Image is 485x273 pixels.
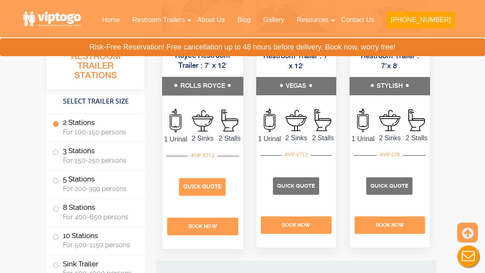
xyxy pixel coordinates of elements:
[370,183,408,189] span: Quick Quote
[52,114,139,140] label: 2 Stations
[273,182,320,189] a: Quick Quote
[282,222,310,228] span: Book Now
[52,142,139,168] label: 3 Stations
[283,133,310,143] span: 2 Sinks
[335,11,380,29] a: Contact Us
[166,218,239,235] a: Book Now
[310,133,336,143] span: 2 Stalls
[403,133,430,143] span: 2 Stalls
[256,134,283,144] span: 1 Urinal
[377,133,403,143] span: 2 Sinks
[257,11,291,29] a: Gallery
[263,42,329,70] a: Two Station Vegas Restroom Trailer : 7′ x 12′
[277,183,315,189] span: Quick Quote
[170,109,181,132] img: an icon of urinal
[52,199,139,225] label: 8 Stations
[63,156,135,164] span: For 150-250 persons
[221,109,238,132] img: an icon of stall
[379,110,400,131] img: an icon of sink
[63,185,135,193] span: For 200-399 persons
[162,134,189,144] span: 1 Urinal
[350,77,430,95] h5: STYLISH
[47,40,145,89] h3: All Portable Restroom Trailer Stations
[256,77,337,95] h5: VEGAS
[192,110,214,132] img: an icon of sink
[350,134,376,144] span: 1 Urinal
[63,213,135,221] span: For 400-650 persons
[174,42,232,70] a: Two Station Rolls Royce Restroom Trailer : 7′ x 12′
[231,11,257,29] a: Blog
[357,109,369,132] img: an icon of urinal
[47,94,145,109] h4: Select Trailer Size
[52,227,139,253] label: 10 Stations
[376,222,404,228] span: Book Now
[126,11,191,29] a: Restroom Trailers
[188,150,217,161] div: #VIP R712
[188,223,217,229] span: Book Now
[387,12,455,28] button: [PHONE_NUMBER]
[264,109,275,132] img: an icon of urinal
[315,109,331,131] img: an icon of stall
[377,149,403,160] div: #VIP S78
[260,216,332,234] a: Book Now
[354,216,426,234] a: Book Now
[162,77,243,95] h5: ROLLS ROYCE
[63,128,135,136] span: For 100-150 persons
[408,109,425,131] img: an icon of stall
[179,183,226,190] a: Quick Quote
[189,133,216,143] span: 2 Sinks
[452,240,485,273] button: Live Chat
[52,171,139,196] label: 5 Stations
[358,42,422,70] a: Two Station Stylish Restroom Trailer : 7’x 8′
[366,182,413,189] a: Quick Quote
[380,11,461,33] a: [PHONE_NUMBER]
[191,11,231,29] a: About Us
[216,134,243,144] span: 2 Stalls
[282,149,311,160] div: #VIP V712
[96,11,126,29] a: Home
[183,184,222,190] span: Quick Quote
[285,110,307,131] img: an icon of sink
[290,11,335,29] a: Resources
